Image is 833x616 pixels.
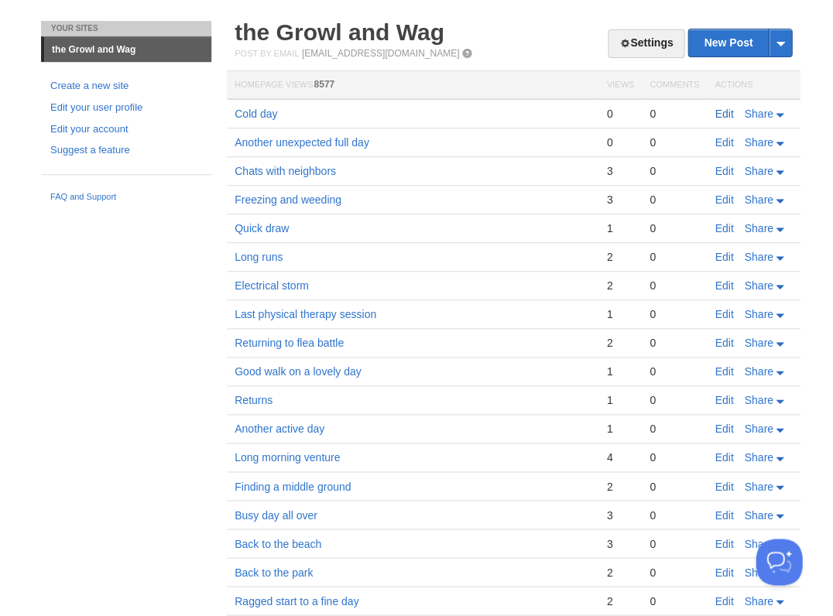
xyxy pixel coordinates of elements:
div: 0 [650,393,699,407]
div: 1 [606,393,633,407]
th: Actions [707,71,800,100]
div: 0 [650,107,699,121]
iframe: Help Scout Beacon - Open [756,539,802,585]
div: 2 [606,279,633,293]
div: 0 [650,479,699,493]
a: Back to the beach [235,537,321,549]
div: 2 [606,250,633,264]
a: Long morning venture [235,451,340,464]
div: 0 [606,135,633,149]
a: Edit [715,165,733,177]
span: Share [744,423,773,435]
div: 1 [606,307,633,321]
div: 3 [606,164,633,178]
th: Homepage Views [227,71,598,100]
a: Edit [715,308,733,320]
a: Returns [235,394,273,406]
a: Edit [715,365,733,378]
span: Share [744,451,773,464]
a: Long runs [235,251,283,263]
span: Share [744,480,773,492]
a: Chats with neighbors [235,165,336,177]
a: Good walk on a lovely day [235,365,361,378]
a: Edit [715,508,733,521]
a: Back to the park [235,566,313,578]
div: 0 [650,279,699,293]
a: Create a new site [50,78,202,94]
div: 3 [606,193,633,207]
span: Post by Email [235,49,299,58]
span: Share [744,193,773,206]
span: Share [744,136,773,149]
div: 0 [650,336,699,350]
div: 3 [606,508,633,522]
span: Share [744,222,773,234]
a: Edit [715,594,733,607]
a: Settings [608,29,684,58]
a: Edit [715,193,733,206]
div: 0 [650,536,699,550]
th: Comments [642,71,707,100]
li: Your Sites [41,21,211,36]
a: Edit [715,279,733,292]
span: Share [744,108,773,120]
span: Share [744,537,773,549]
div: 4 [606,450,633,464]
span: Share [744,508,773,521]
span: Share [744,308,773,320]
a: Edit [715,480,733,492]
a: Suggest a feature [50,142,202,159]
a: Edit [715,337,733,349]
span: 8577 [314,79,334,90]
div: 0 [650,364,699,378]
div: 0 [650,450,699,464]
a: Quick draw [235,222,289,234]
a: Edit your account [50,121,202,138]
div: 0 [606,107,633,121]
div: 3 [606,536,633,550]
a: Finding a middle ground [235,480,351,492]
div: 1 [606,422,633,436]
a: Edit [715,108,733,120]
a: Last physical therapy session [235,308,376,320]
span: Share [744,365,773,378]
div: 2 [606,336,633,350]
div: 0 [650,164,699,178]
span: Share [744,594,773,607]
a: Another active day [235,423,324,435]
div: 0 [650,565,699,579]
div: 0 [650,250,699,264]
a: Another unexpected full day [235,136,369,149]
a: Edit [715,251,733,263]
a: Freezing and weeding [235,193,341,206]
span: Share [744,279,773,292]
div: 0 [650,508,699,522]
a: FAQ and Support [50,190,202,204]
a: Returning to flea battle [235,337,344,349]
a: Edit [715,537,733,549]
span: Share [744,394,773,406]
div: 2 [606,594,633,607]
a: Busy day all over [235,508,317,521]
a: Edit [715,566,733,578]
a: Electrical storm [235,279,309,292]
a: the Growl and Wag [235,19,444,45]
span: Share [744,251,773,263]
a: Ragged start to a fine day [235,594,358,607]
span: Share [744,566,773,578]
div: 1 [606,221,633,235]
div: 2 [606,479,633,493]
div: 2 [606,565,633,579]
a: New Post [688,29,791,56]
div: 0 [650,307,699,321]
div: 0 [650,221,699,235]
a: the Growl and Wag [44,37,211,62]
span: Share [744,337,773,349]
a: Cold day [235,108,277,120]
th: Views [598,71,641,100]
a: Edit your user profile [50,100,202,116]
a: Edit [715,394,733,406]
div: 0 [650,594,699,607]
a: Edit [715,222,733,234]
div: 0 [650,193,699,207]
